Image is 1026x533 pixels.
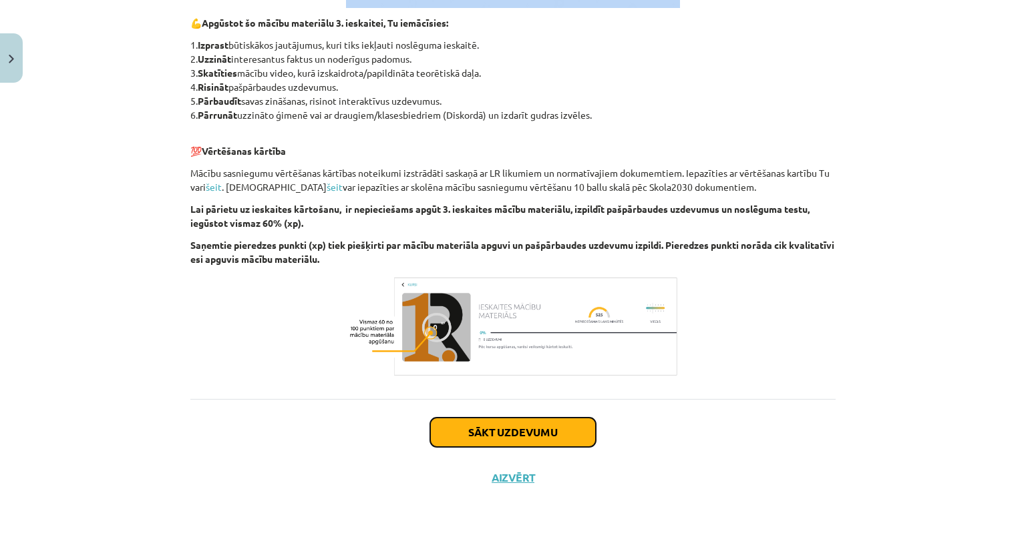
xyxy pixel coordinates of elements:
b: Apgūstot šo mācību materiālu 3. ieskaitei, Tu iemācīsies: [202,17,448,29]
button: Aizvērt [488,471,538,484]
b: Saņemtie pieredzes punkti (xp) tiek piešķirti par mācību materiāla apguvi un pašpārbaudes uzdevum... [190,239,834,265]
a: šeit [327,181,343,193]
p: 💯 [190,130,836,158]
a: šeit [206,181,222,193]
b: Lai pārietu uz ieskaites kārtošanu, ir nepieciešams apgūt 3. ieskaites mācību materiālu, izpildīt... [190,203,810,229]
img: icon-close-lesson-0947bae3869378f0d4975bcd49f059093ad1ed9edebbc8119c70593378902aed.svg [9,55,14,63]
b: Skatīties [198,67,237,79]
b: Pārbaudīt [198,95,241,107]
button: Sākt uzdevumu [430,418,596,447]
p: 💪 [190,16,836,30]
b: Uzzināt [198,53,231,65]
b: Pārrunāt [198,109,237,121]
p: 1. būtiskākos jautājumus, kuri tiks iekļauti noslēguma ieskaitē. 2. interesantus faktus un noderī... [190,38,836,122]
b: Risināt [198,81,228,93]
b: Vērtēšanas kārtība [202,145,286,157]
b: Izprast [198,39,228,51]
p: Mācību sasniegumu vērtēšanas kārtības noteikumi izstrādāti saskaņā ar LR likumiem un normatīvajie... [190,166,836,194]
